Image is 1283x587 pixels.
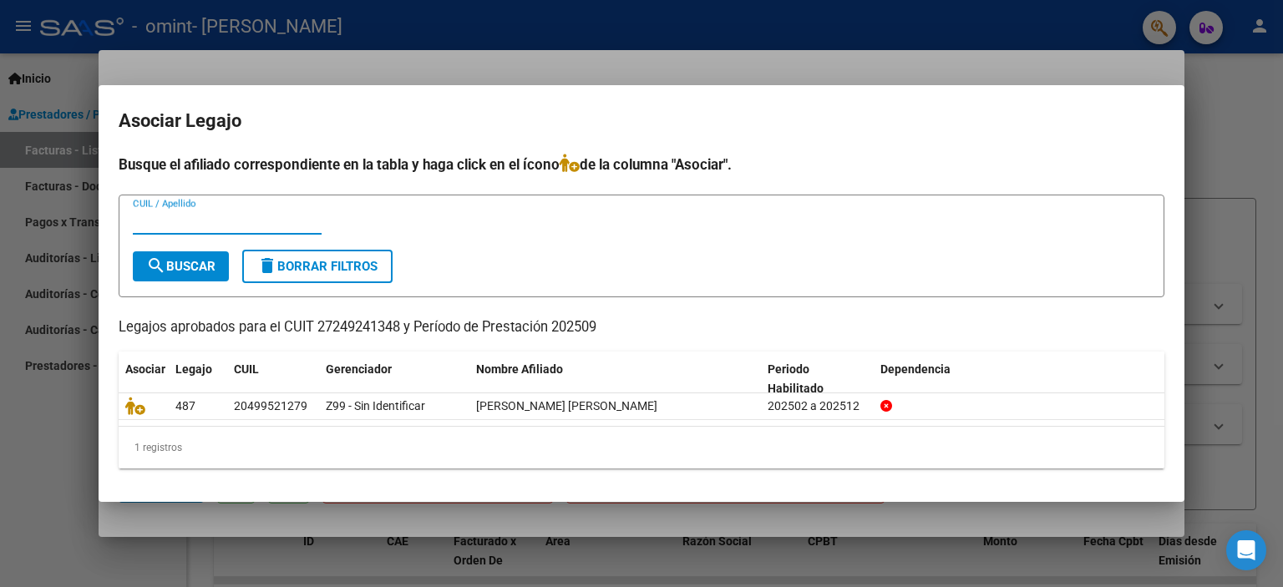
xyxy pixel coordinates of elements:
[119,317,1164,338] p: Legajos aprobados para el CUIT 27249241348 y Período de Prestación 202509
[175,362,212,376] span: Legajo
[874,352,1165,407] datatable-header-cell: Dependencia
[125,362,165,376] span: Asociar
[476,362,563,376] span: Nombre Afiliado
[761,352,874,407] datatable-header-cell: Periodo Habilitado
[119,352,169,407] datatable-header-cell: Asociar
[1226,530,1266,570] div: Open Intercom Messenger
[768,397,867,416] div: 202502 a 202512
[119,427,1164,468] div: 1 registros
[326,362,392,376] span: Gerenciador
[476,399,657,412] span: MANSILLA JOAQUIN NAHUEL
[227,352,319,407] datatable-header-cell: CUIL
[133,251,229,281] button: Buscar
[257,259,378,274] span: Borrar Filtros
[768,362,824,395] span: Periodo Habilitado
[234,397,307,416] div: 20499521279
[242,250,393,283] button: Borrar Filtros
[319,352,469,407] datatable-header-cell: Gerenciador
[469,352,761,407] datatable-header-cell: Nombre Afiliado
[169,352,227,407] datatable-header-cell: Legajo
[257,256,277,276] mat-icon: delete
[119,154,1164,175] h4: Busque el afiliado correspondiente en la tabla y haga click en el ícono de la columna "Asociar".
[175,399,195,412] span: 487
[119,105,1164,137] h2: Asociar Legajo
[234,362,259,376] span: CUIL
[146,256,166,276] mat-icon: search
[146,259,216,274] span: Buscar
[880,362,951,376] span: Dependencia
[326,399,425,412] span: Z99 - Sin Identificar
